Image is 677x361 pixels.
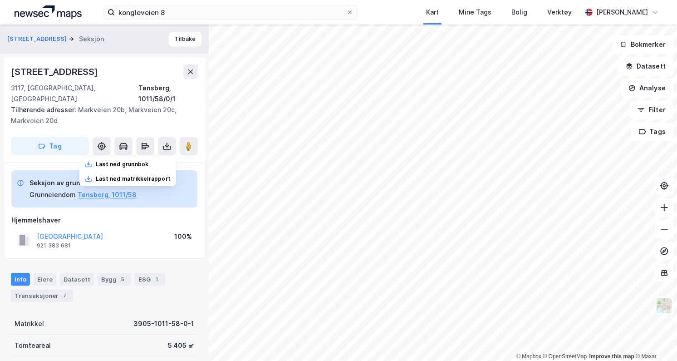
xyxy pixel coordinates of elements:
[589,353,634,360] a: Improve this map
[29,189,76,200] div: Grunneiendom
[426,7,439,18] div: Kart
[11,289,73,302] div: Transaksjoner
[632,317,677,361] div: Kontrollprogram for chat
[511,7,527,18] div: Bolig
[11,137,89,155] button: Tag
[168,340,194,351] div: 5 405 ㎡
[621,79,673,97] button: Analyse
[11,215,197,226] div: Hjemmelshaver
[96,161,148,168] div: Last ned grunnbok
[15,340,51,351] div: Tomteareal
[612,35,673,54] button: Bokmerker
[37,242,71,249] div: 921 383 681
[11,104,191,126] div: Markveien 20b, Markveien 20c, Markveien 20d
[11,273,30,286] div: Info
[632,317,677,361] iframe: Chat Widget
[169,32,201,46] button: Tilbake
[11,64,100,79] div: [STREET_ADDRESS]
[79,34,104,45] div: Seksjon
[118,275,128,284] div: 5
[15,5,82,19] img: logo.a4113a55bc3d86da70a041830d287a7e.svg
[516,353,541,360] a: Mapbox
[60,291,69,300] div: 7
[459,7,491,18] div: Mine Tags
[656,297,673,314] img: Z
[133,318,194,329] div: 3905-1011-58-0-1
[135,273,165,286] div: ESG
[78,189,137,200] button: Tønsberg, 1011/58
[618,57,673,75] button: Datasett
[152,275,162,284] div: 1
[98,273,131,286] div: Bygg
[29,178,137,188] div: Seksjon av grunneiendom
[60,273,94,286] div: Datasett
[7,35,69,44] button: [STREET_ADDRESS]
[11,83,138,104] div: 3117, [GEOGRAPHIC_DATA], [GEOGRAPHIC_DATA]
[11,106,78,114] span: Tilhørende adresser:
[596,7,648,18] div: [PERSON_NAME]
[15,318,44,329] div: Matrikkel
[630,101,673,119] button: Filter
[174,231,192,242] div: 100%
[138,83,198,104] div: Tønsberg, 1011/58/0/1
[547,7,572,18] div: Verktøy
[115,5,346,19] input: Søk på adresse, matrikkel, gårdeiere, leietakere eller personer
[631,123,673,141] button: Tags
[543,353,587,360] a: OpenStreetMap
[34,273,56,286] div: Eiere
[96,175,171,183] div: Last ned matrikkelrapport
